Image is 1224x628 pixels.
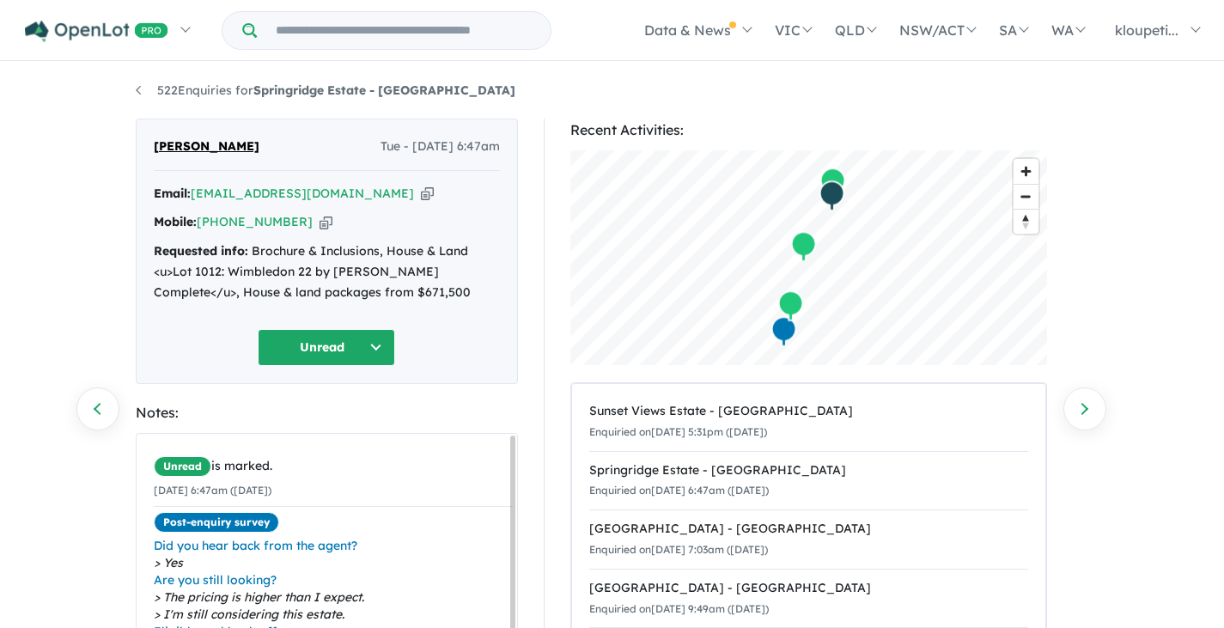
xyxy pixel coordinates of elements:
span: Yes [154,554,513,571]
button: Zoom out [1014,184,1038,209]
span: I'm still considering this estate. [154,606,513,623]
span: Are you still looking? [154,571,513,588]
div: Springridge Estate - [GEOGRAPHIC_DATA] [589,460,1028,481]
div: Recent Activities: [570,119,1047,142]
button: Copy [421,185,434,203]
span: The pricing is higher than I expect. [154,588,513,606]
a: [PHONE_NUMBER] [197,214,313,229]
span: [PERSON_NAME] [154,137,259,157]
span: kloupeti... [1115,21,1178,39]
nav: breadcrumb [136,81,1089,101]
div: [GEOGRAPHIC_DATA] - [GEOGRAPHIC_DATA] [589,578,1028,599]
input: Try estate name, suburb, builder or developer [260,12,547,49]
div: Brochure & Inclusions, House & Land <u>Lot 1012: Wimbledon 22 by [PERSON_NAME] Complete</u>, Hous... [154,241,500,302]
a: [EMAIL_ADDRESS][DOMAIN_NAME] [191,186,414,201]
a: [GEOGRAPHIC_DATA] - [GEOGRAPHIC_DATA]Enquiried on[DATE] 7:03am ([DATE]) [589,509,1028,570]
a: Sunset Views Estate - [GEOGRAPHIC_DATA]Enquiried on[DATE] 5:31pm ([DATE]) [589,393,1028,452]
div: [GEOGRAPHIC_DATA] - [GEOGRAPHIC_DATA] [589,519,1028,540]
small: Enquiried on [DATE] 9:49am ([DATE]) [589,602,769,615]
small: [DATE] 6:47am ([DATE]) [154,484,271,497]
div: Sunset Views Estate - [GEOGRAPHIC_DATA] [589,401,1028,422]
div: Map marker [770,316,796,348]
span: Reset bearing to north [1014,210,1038,234]
div: is marked. [154,456,513,477]
a: Springridge Estate - [GEOGRAPHIC_DATA]Enquiried on[DATE] 6:47am ([DATE]) [589,451,1028,511]
span: Zoom out [1014,185,1038,209]
div: Map marker [819,180,844,212]
span: Did you hear back from the agent? [154,537,513,554]
strong: Requested info: [154,243,248,259]
small: Enquiried on [DATE] 5:31pm ([DATE]) [589,425,767,438]
strong: Springridge Estate - [GEOGRAPHIC_DATA] [253,82,515,98]
small: Enquiried on [DATE] 7:03am ([DATE]) [589,543,768,556]
strong: Email: [154,186,191,201]
span: Post-enquiry survey [154,512,279,533]
span: Unread [154,456,211,477]
div: Notes: [136,401,518,424]
span: Tue - [DATE] 6:47am [381,137,500,157]
img: Openlot PRO Logo White [25,21,168,42]
a: 522Enquiries forSpringridge Estate - [GEOGRAPHIC_DATA] [136,82,515,98]
button: Reset bearing to north [1014,209,1038,234]
button: Copy [320,213,332,231]
small: Enquiried on [DATE] 6:47am ([DATE]) [589,484,769,497]
div: Map marker [819,168,845,199]
button: Unread [258,329,395,366]
div: Map marker [777,290,803,322]
button: Zoom in [1014,159,1038,184]
strong: Mobile: [154,214,197,229]
div: Map marker [790,231,816,263]
canvas: Map [570,150,1047,365]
